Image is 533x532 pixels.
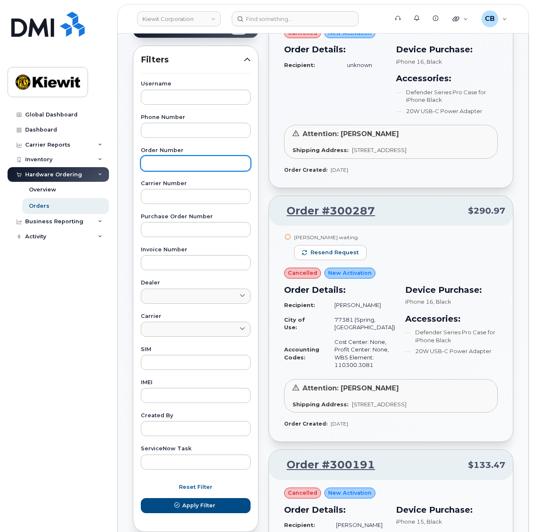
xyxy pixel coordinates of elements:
[331,167,348,173] span: [DATE]
[396,43,498,56] h3: Device Purchase:
[141,115,251,120] label: Phone Number
[284,522,315,528] strong: Recipient:
[327,335,395,372] td: Cost Center: None, Profit Center: None, WBS Element: 110300.3081
[424,518,442,525] span: , Black
[141,54,244,66] span: Filters
[141,413,251,418] label: Created By
[284,302,315,308] strong: Recipient:
[294,245,367,260] button: Resend request
[327,298,395,312] td: [PERSON_NAME]
[424,58,442,65] span: , Black
[284,62,315,68] strong: Recipient:
[328,269,372,277] span: New Activation
[303,384,399,392] span: Attention: [PERSON_NAME]
[179,483,212,491] span: Reset Filter
[327,312,395,335] td: 77381 (Spring, [GEOGRAPHIC_DATA])
[476,10,513,27] div: Cory Benes
[405,328,498,344] li: Defender Series Pro Case for iPhone Black
[141,498,251,513] button: Apply Filter
[468,205,505,217] span: $290.97
[328,489,372,497] span: New Activation
[331,421,348,427] span: [DATE]
[396,504,498,516] h3: Device Purchase:
[141,380,251,385] label: IMEI
[141,446,251,452] label: ServiceNow Task
[288,269,317,277] span: cancelled
[182,501,215,509] span: Apply Filter
[396,88,498,104] li: Defender Series Pro Case for iPhone Black
[284,167,327,173] strong: Order Created:
[141,81,251,87] label: Username
[433,298,451,305] span: , Black
[447,10,474,27] div: Quicklinks
[497,496,527,526] iframe: Messenger Launcher
[277,204,375,219] a: Order #300287
[352,147,406,153] span: [STREET_ADDRESS]
[485,14,495,24] span: CB
[141,214,251,220] label: Purchase Order Number
[141,247,251,253] label: Invoice Number
[303,130,399,138] span: Attention: [PERSON_NAME]
[284,504,386,516] h3: Order Details:
[284,43,386,56] h3: Order Details:
[352,401,406,408] span: [STREET_ADDRESS]
[405,312,498,325] h3: Accessories:
[405,347,498,355] li: 20W USB-C Power Adapter
[141,148,251,153] label: Order Number
[232,11,359,26] input: Find something...
[141,181,251,186] label: Carrier Number
[396,72,498,85] h3: Accessories:
[292,147,349,153] strong: Shipping Address:
[396,107,498,115] li: 20W USB-C Power Adapter
[294,234,367,241] div: [PERSON_NAME] waiting
[292,401,349,408] strong: Shipping Address:
[141,280,251,286] label: Dealer
[468,459,505,471] span: $133.47
[141,347,251,352] label: SIM
[310,249,359,256] span: Resend request
[339,58,386,72] td: unknown
[137,11,221,26] a: Kiewit Corporation
[141,314,251,319] label: Carrier
[284,284,395,296] h3: Order Details:
[405,284,498,296] h3: Device Purchase:
[396,518,424,525] span: iPhone 15
[284,421,327,427] strong: Order Created:
[396,58,424,65] span: iPhone 16
[277,457,375,473] a: Order #300191
[141,480,251,495] button: Reset Filter
[284,346,319,361] strong: Accounting Codes:
[284,316,305,331] strong: City of Use:
[288,489,317,497] span: cancelled
[405,298,433,305] span: iPhone 16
